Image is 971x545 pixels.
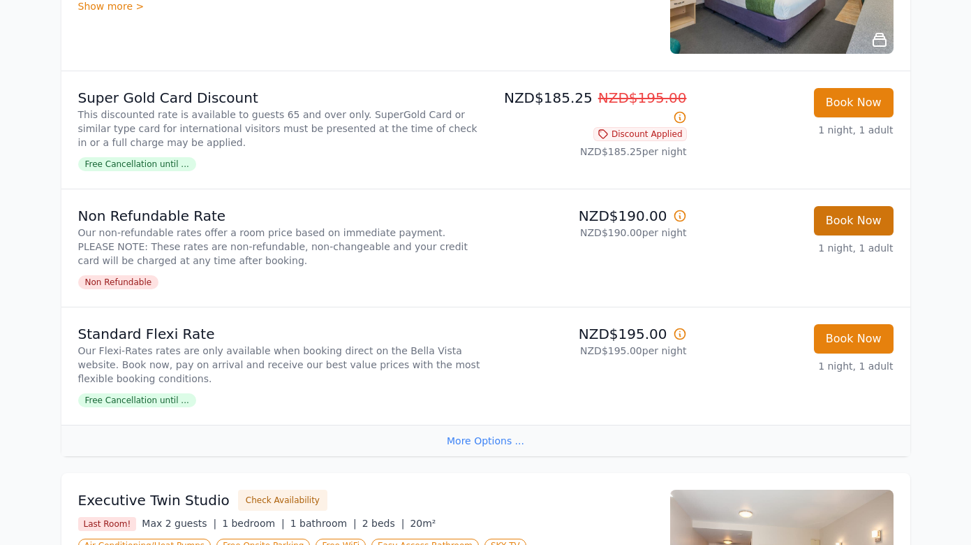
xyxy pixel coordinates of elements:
span: Last Room! [78,517,137,531]
span: Non Refundable [78,275,159,289]
span: Max 2 guests | [142,518,216,529]
p: NZD$195.00 [491,324,687,344]
div: More Options ... [61,425,910,456]
p: 1 night, 1 adult [698,123,894,137]
p: NZD$195.00 per night [491,344,687,358]
h3: Executive Twin Studio [78,490,230,510]
p: Our non-refundable rates offer a room price based on immediate payment. PLEASE NOTE: These rates ... [78,226,480,268]
span: 20m² [410,518,436,529]
p: NZD$190.00 [491,206,687,226]
p: Non Refundable Rate [78,206,480,226]
p: NZD$185.25 per night [491,145,687,159]
p: NZD$190.00 per night [491,226,687,240]
span: Free Cancellation until ... [78,393,196,407]
button: Book Now [814,206,894,235]
span: 1 bathroom | [290,518,357,529]
p: This discounted rate is available to guests 65 and over only. SuperGold Card or similar type card... [78,108,480,150]
p: NZD$185.25 [491,88,687,127]
p: Standard Flexi Rate [78,324,480,344]
span: Free Cancellation until ... [78,157,196,171]
span: NZD$195.00 [598,89,687,106]
p: Our Flexi-Rates rates are only available when booking direct on the Bella Vista website. Book now... [78,344,480,386]
span: Discount Applied [593,127,687,141]
span: 2 beds | [362,518,405,529]
button: Book Now [814,324,894,354]
span: 1 bedroom | [222,518,285,529]
button: Book Now [814,88,894,117]
p: 1 night, 1 adult [698,359,894,373]
p: 1 night, 1 adult [698,241,894,255]
p: Super Gold Card Discount [78,88,480,108]
button: Check Availability [238,490,327,511]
